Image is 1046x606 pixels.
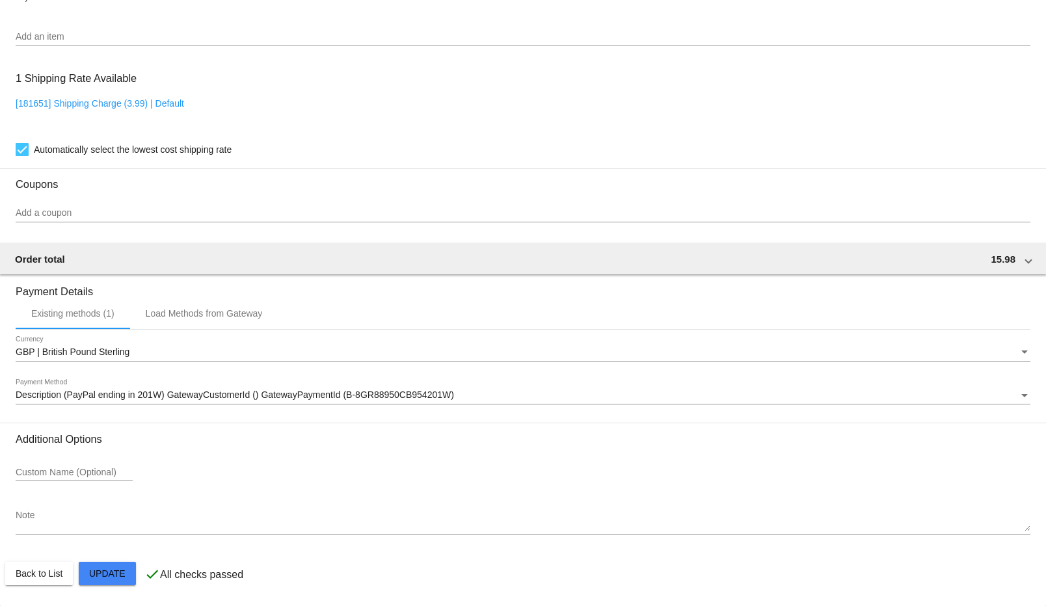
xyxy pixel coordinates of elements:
mat-icon: check [144,566,160,582]
button: Back to List [5,562,73,585]
input: Add an item [16,32,1030,42]
span: Back to List [16,568,62,579]
span: 15.98 [991,254,1015,265]
h3: Payment Details [16,276,1030,298]
div: Load Methods from Gateway [146,308,263,319]
input: Add a coupon [16,208,1030,218]
h3: Additional Options [16,433,1030,445]
p: All checks passed [160,569,243,581]
span: Description (PayPal ending in 201W) GatewayCustomerId () GatewayPaymentId (B-8GR88950CB954201W) [16,389,454,400]
span: Order total [15,254,65,265]
div: Existing methods (1) [31,308,114,319]
mat-select: Payment Method [16,390,1030,401]
button: Update [79,562,136,585]
h3: 1 Shipping Rate Available [16,64,137,92]
span: Update [89,568,126,579]
span: GBP | British Pound Sterling [16,347,129,357]
span: Automatically select the lowest cost shipping rate [34,142,232,157]
input: Custom Name (Optional) [16,468,133,478]
a: [181651] Shipping Charge (3.99) | Default [16,98,184,109]
h3: Coupons [16,168,1030,191]
mat-select: Currency [16,347,1030,358]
